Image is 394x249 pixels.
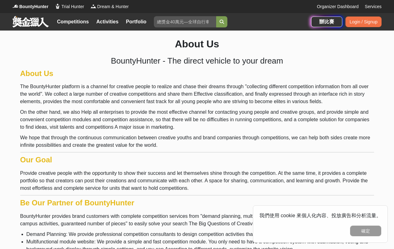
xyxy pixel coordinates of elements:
a: Portfolio [123,17,149,26]
span: BountyHunter [19,3,48,10]
h1: About Us [20,38,374,50]
span: Trial Hunter [61,3,84,10]
a: LogoTrial Hunter [55,3,84,10]
h3: About Us [20,69,374,78]
a: Competitions [55,17,91,26]
a: LogoBountyHunter [12,3,48,10]
p: On the other hand, we also Help all enterprises to provide the most effective channel for contact... [20,108,374,131]
a: Activities [94,17,121,26]
span: Dream & Hunter [97,3,129,10]
h3: Our Goal [20,156,374,165]
input: 總獎金40萬元—全球自行車設計比賽 [154,16,216,27]
p: BountyHunter provides brand customers with complete competition services from "demand planning, m... [20,213,374,227]
div: Login / Signup [345,17,382,27]
img: Logo [90,3,97,9]
span: 我們使用 cookie 來個人化內容、投放廣告和分析流量。 [259,213,381,218]
a: Organizer Dashboard [317,3,358,10]
p: Provide creative people with the opportunity to show their success and let themselves shine throu... [20,170,374,192]
a: LogoDream & Hunter [90,3,129,10]
a: Services [365,3,382,10]
button: 確定 [350,226,381,236]
h2: BountyHunter - The direct vehicle to your dream [20,56,374,66]
a: 辦比賽 [311,17,342,27]
p: We hope that through the continuous communication between creative youths and brand companies thr... [20,134,374,149]
img: Logo [55,3,61,9]
h3: Be Our Partner of BountyHunter [20,199,374,208]
img: Logo [12,3,19,9]
li: Demand Planning: We provide professional competition consultants to design competition activities... [26,231,374,238]
p: The BountyHunter platform is a channel for creative people to realize and chase their dreams thro... [20,83,374,105]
